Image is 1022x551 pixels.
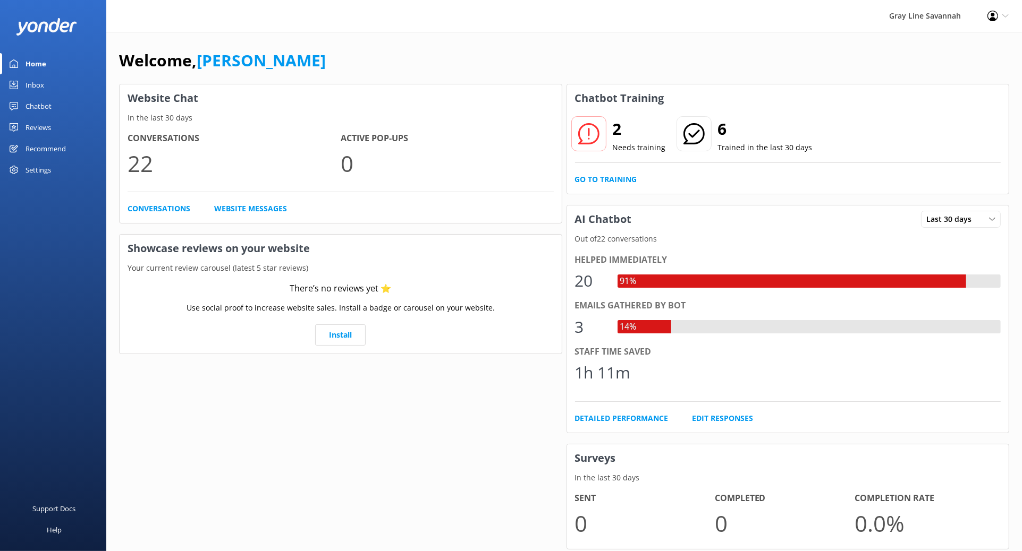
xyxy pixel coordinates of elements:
[692,412,754,424] a: Edit Responses
[575,174,637,185] a: Go to Training
[715,505,855,541] p: 0
[575,492,715,505] h4: Sent
[315,324,366,346] a: Install
[618,274,639,288] div: 91%
[187,302,495,314] p: Use social proof to increase website sales. Install a badge or carousel on your website.
[926,213,978,225] span: Last 30 days
[26,74,44,96] div: Inbox
[613,142,666,153] p: Needs training
[120,235,562,262] h3: Showcase reviews on your website
[26,96,52,117] div: Chatbot
[567,84,672,112] h3: Chatbot Training
[290,282,391,296] div: There’s no reviews yet ⭐
[120,84,562,112] h3: Website Chat
[33,498,76,519] div: Support Docs
[567,205,640,233] h3: AI Chatbot
[128,132,341,145] h4: Conversations
[47,519,62,540] div: Help
[575,360,631,385] div: 1h 11m
[718,142,813,153] p: Trained in the last 30 days
[567,444,1009,472] h3: Surveys
[855,505,994,541] p: 0.0 %
[618,320,639,334] div: 14%
[575,505,715,541] p: 0
[718,116,813,142] h2: 6
[567,472,1009,484] p: In the last 30 days
[26,53,46,74] div: Home
[214,203,287,214] a: Website Messages
[341,132,554,145] h4: Active Pop-ups
[341,145,554,181] p: 0
[575,412,669,424] a: Detailed Performance
[575,314,607,340] div: 3
[120,262,562,274] p: Your current review carousel (latest 5 star reviews)
[567,233,1009,245] p: Out of 22 conversations
[16,18,77,36] img: yonder-white-logo.png
[613,116,666,142] h2: 2
[26,117,51,138] div: Reviews
[197,49,326,71] a: [PERSON_NAME]
[119,48,326,73] h1: Welcome,
[26,138,66,159] div: Recommend
[128,203,190,214] a: Conversations
[120,112,562,124] p: In the last 30 days
[26,159,51,180] div: Settings
[575,268,607,294] div: 20
[128,145,341,181] p: 22
[575,253,1001,267] div: Helped immediately
[575,345,1001,359] div: Staff time saved
[575,299,1001,313] div: Emails gathered by bot
[715,492,855,505] h4: Completed
[855,492,994,505] h4: Completion Rate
